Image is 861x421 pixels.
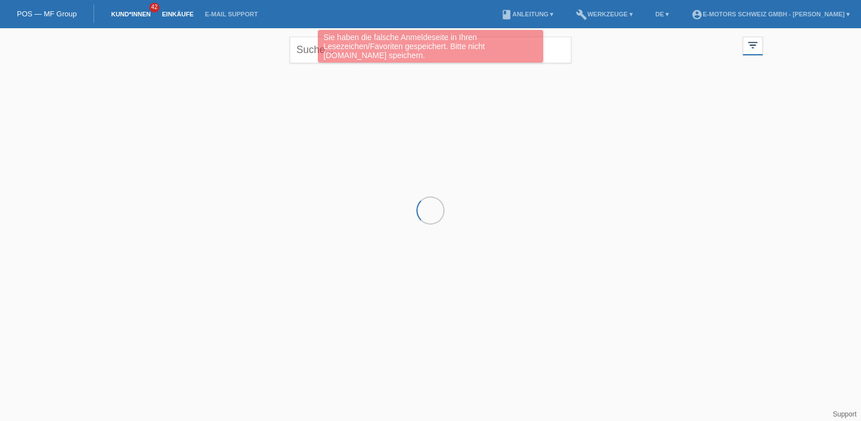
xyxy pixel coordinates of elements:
[105,11,156,17] a: Kund*innen
[570,11,638,17] a: buildWerkzeuge ▾
[576,9,587,20] i: build
[501,9,512,20] i: book
[156,11,199,17] a: Einkäufe
[833,410,856,418] a: Support
[318,30,543,63] div: Sie haben die falsche Anmeldeseite in Ihren Lesezeichen/Favoriten gespeichert. Bitte nicht [DOMAI...
[17,10,77,18] a: POS — MF Group
[691,9,703,20] i: account_circle
[149,3,159,12] span: 42
[686,11,855,17] a: account_circleE-Motors Schweiz GmbH - [PERSON_NAME] ▾
[650,11,674,17] a: DE ▾
[495,11,559,17] a: bookAnleitung ▾
[199,11,264,17] a: E-Mail Support
[747,39,759,51] i: filter_list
